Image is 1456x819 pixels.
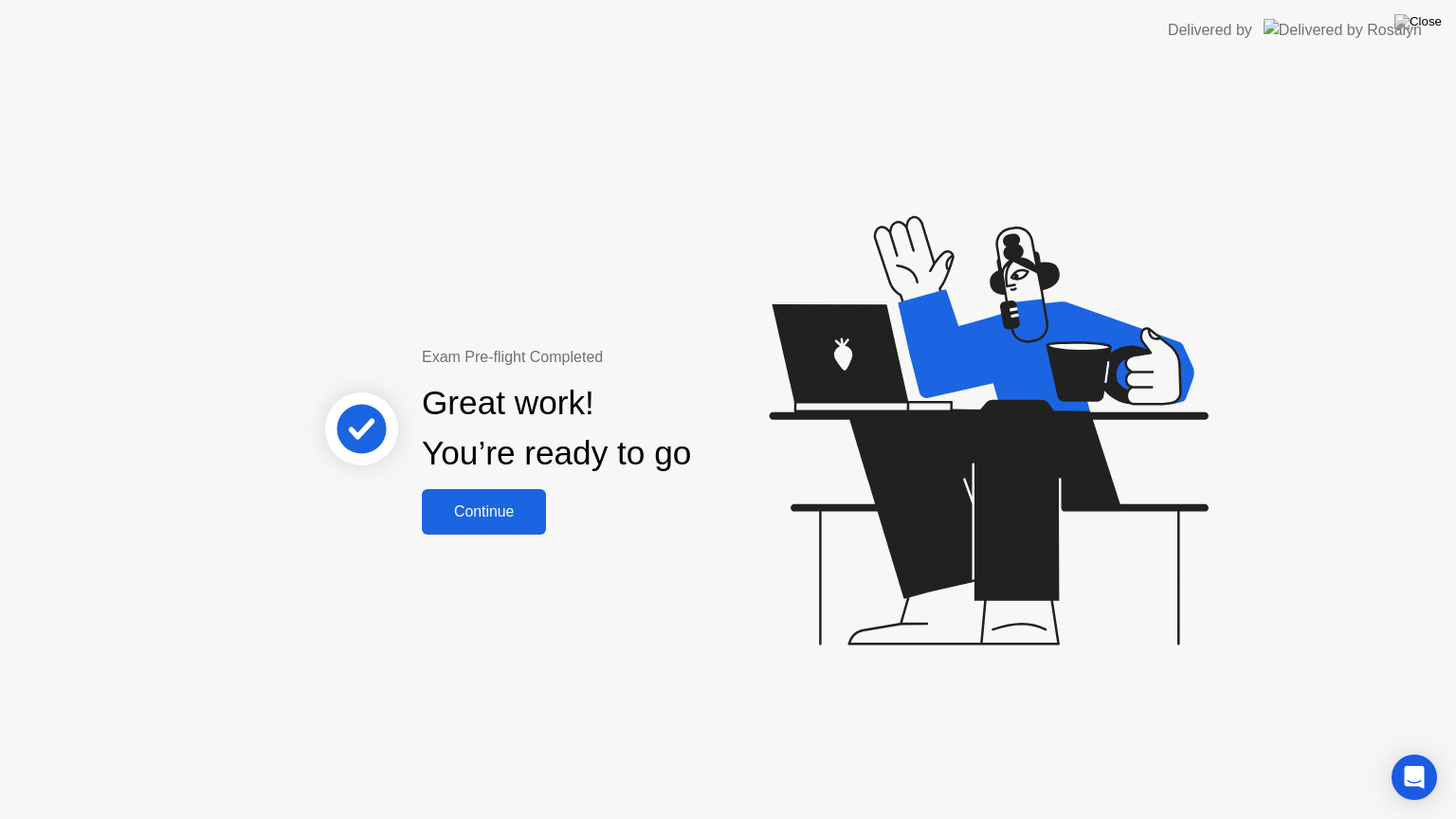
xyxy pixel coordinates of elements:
[422,378,691,479] div: Great work! You’re ready to go
[428,503,540,520] div: Continue
[1392,755,1437,800] div: Open Intercom Messenger
[422,346,813,369] div: Exam Pre-flight Completed
[1168,19,1252,42] div: Delivered by
[1394,14,1442,29] img: Close
[422,489,546,535] button: Continue
[1264,19,1422,41] img: Delivered by Rosalyn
